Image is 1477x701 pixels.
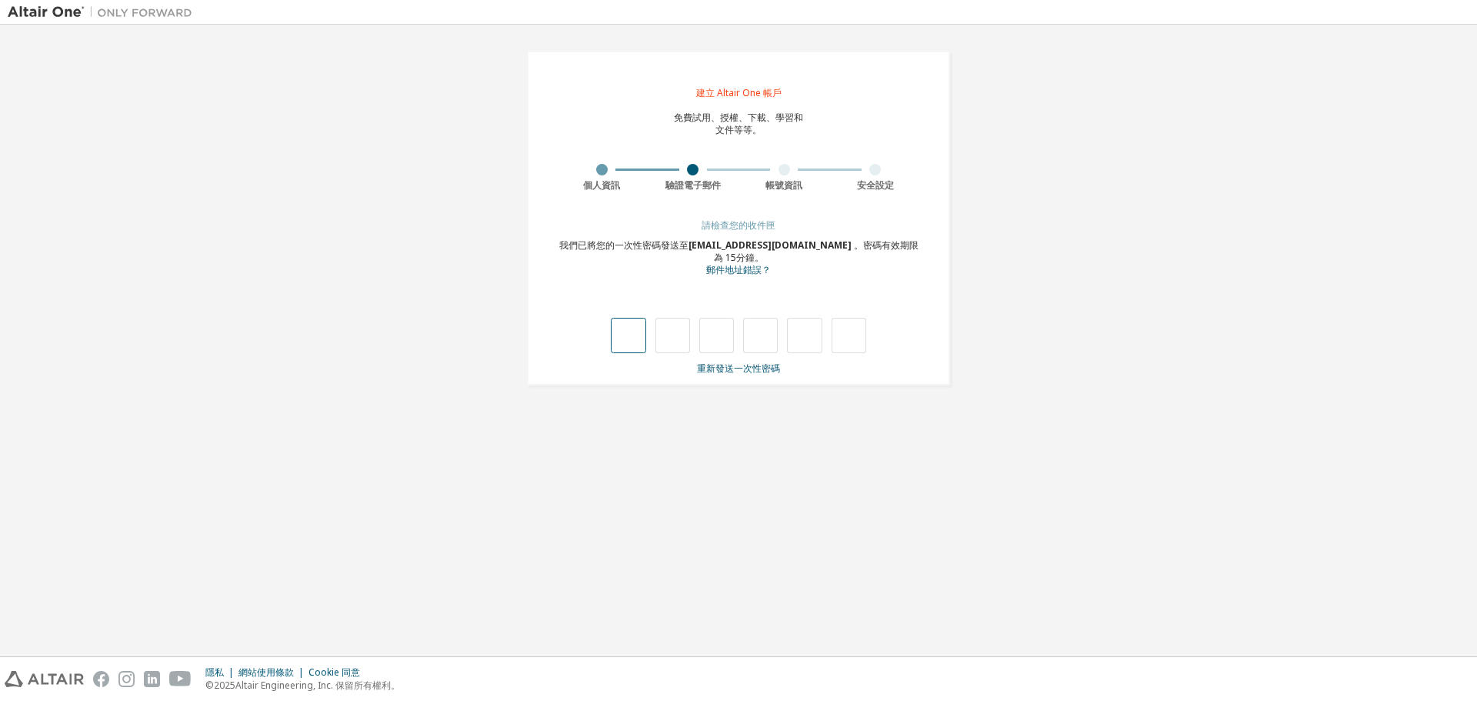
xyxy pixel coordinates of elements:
font: 隱私 [205,666,224,679]
font: Cookie 同意 [308,666,360,679]
font: 免費試用、授權、下載、學習和 [674,111,803,124]
font: 。密碼有效期限為 [714,239,919,264]
a: 回註冊表 [706,265,771,275]
font: 網站使用條款 [238,666,294,679]
font: 分鐘。 [736,251,764,264]
img: instagram.svg [118,671,135,687]
font: 請檢查您的收件匣 [702,219,775,232]
font: 2025 [214,679,235,692]
img: youtube.svg [169,671,192,687]
img: 牽牛星一號 [8,5,200,20]
font: 15 [725,251,736,264]
img: facebook.svg [93,671,109,687]
font: 文件等等。 [715,123,762,136]
font: © [205,679,214,692]
font: Altair Engineering, Inc. 保留所有權利。 [235,679,400,692]
font: 重新發送一次性密碼 [697,362,780,375]
img: altair_logo.svg [5,671,84,687]
img: linkedin.svg [144,671,160,687]
font: 驗證電子郵件 [665,179,721,192]
font: 建立 Altair One 帳戶 [696,86,782,99]
font: 帳號資訊 [765,179,802,192]
font: 個人資訊 [583,179,620,192]
font: 郵件地址錯誤？ [706,263,771,276]
font: 我們已將您的一次性密碼發送至 [559,239,688,252]
font: [EMAIL_ADDRESS][DOMAIN_NAME] [688,239,852,252]
font: 安全設定 [857,179,894,192]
